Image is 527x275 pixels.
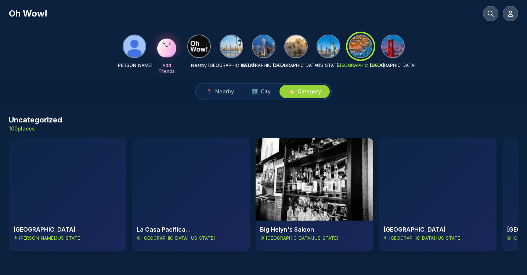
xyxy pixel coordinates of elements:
[137,225,245,234] h4: La Casa Pacifica ([GEOGRAPHIC_DATA])
[9,125,62,132] p: 100 places
[252,88,258,95] span: 🏙️
[155,35,178,58] img: Add Friends
[206,88,212,95] span: 📍
[19,235,82,241] span: [PERSON_NAME] , [US_STATE]
[9,8,47,19] h1: Oh Wow!
[315,63,341,68] p: [US_STATE]
[155,63,178,74] p: Add Friends
[297,88,321,95] span: Category
[273,63,319,68] p: [GEOGRAPHIC_DATA]
[13,225,122,234] h4: [GEOGRAPHIC_DATA]
[383,225,492,234] h4: [GEOGRAPHIC_DATA]
[132,138,250,221] img: La Casa Pacifica (Western White House)
[188,35,210,57] img: Nearby
[9,138,126,221] img: Historic Main Street
[382,35,404,57] img: San Francisco
[337,63,384,68] p: [GEOGRAPHIC_DATA]
[260,225,369,234] h4: Big Helyn's Saloon
[123,35,145,57] img: Matthew Miller
[220,35,242,57] img: San Diego
[261,88,271,95] span: City
[256,138,373,221] img: Big Helyn's Saloon
[9,115,62,125] h3: Uncategorized
[288,88,295,95] span: 🏷️
[116,63,152,68] p: [PERSON_NAME]
[370,63,416,68] p: [GEOGRAPHIC_DATA]
[266,235,338,241] span: [GEOGRAPHIC_DATA] , [US_STATE]
[215,88,234,95] span: Nearby
[389,235,462,241] span: [GEOGRAPHIC_DATA] , [US_STATE]
[197,85,243,98] button: 📍Nearby
[379,138,497,221] img: San Clemente Municipal Golf Course
[317,35,339,57] img: New York
[191,63,207,68] p: Nearby
[285,35,307,57] img: Los Angeles
[253,35,275,57] img: Seattle
[241,63,286,68] p: [GEOGRAPHIC_DATA]
[208,63,254,68] p: [GEOGRAPHIC_DATA]
[243,85,279,98] button: 🏙️City
[279,85,330,98] button: 🏷️Category
[142,235,215,241] span: [GEOGRAPHIC_DATA] , [US_STATE]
